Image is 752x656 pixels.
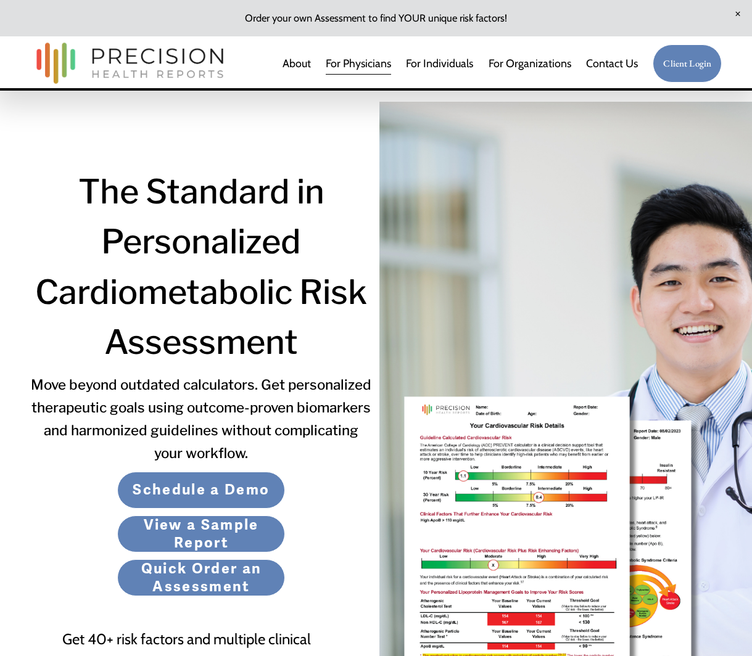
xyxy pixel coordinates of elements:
[117,515,285,552] a: View a Sample Report
[489,52,571,75] span: For Organizations
[406,51,473,75] a: For Individuals
[653,44,722,83] a: Client Login
[283,51,311,75] a: About
[326,51,391,75] a: For Physicians
[30,374,373,465] h4: Move beyond outdated calculators. Get personalized therapeutic goals using outcome-proven biomark...
[586,51,638,75] a: Contact Us
[489,51,571,75] a: folder dropdown
[30,166,373,367] h1: The Standard in Personalized Cardiometabolic Risk Assessment
[117,559,285,596] a: Quick Order an Assessment
[117,472,285,508] a: Schedule a Demo
[30,37,230,89] img: Precision Health Reports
